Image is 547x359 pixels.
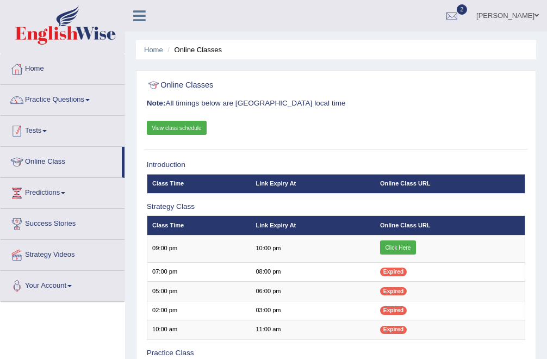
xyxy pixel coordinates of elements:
td: 06:00 pm [251,282,375,301]
span: Expired [380,268,407,276]
td: 11:00 am [251,320,375,339]
span: Expired [380,287,407,295]
a: Predictions [1,178,125,205]
a: Click Here [380,240,416,255]
a: View class schedule [147,121,207,135]
h2: Online Classes [147,78,382,92]
span: 2 [457,4,468,15]
td: 10:00 am [147,320,251,339]
a: Online Class [1,147,122,174]
h3: Introduction [147,161,526,169]
a: Tests [1,116,125,143]
span: Expired [380,326,407,334]
th: Class Time [147,174,251,193]
th: Online Class URL [375,216,525,235]
td: 07:00 pm [147,262,251,281]
a: Strategy Videos [1,240,125,267]
li: Online Classes [165,45,222,55]
th: Online Class URL [375,174,525,193]
td: 05:00 pm [147,282,251,301]
a: Home [1,54,125,81]
h3: All timings below are [GEOGRAPHIC_DATA] local time [147,100,526,108]
span: Expired [380,306,407,314]
a: Success Stories [1,209,125,236]
td: 10:00 pm [251,235,375,262]
a: Your Account [1,271,125,298]
td: 03:00 pm [251,301,375,320]
th: Class Time [147,216,251,235]
a: Practice Questions [1,85,125,112]
td: 02:00 pm [147,301,251,320]
h3: Strategy Class [147,203,526,211]
th: Link Expiry At [251,174,375,193]
th: Link Expiry At [251,216,375,235]
a: Home [144,46,163,54]
b: Note: [147,99,166,107]
h3: Practice Class [147,349,526,357]
td: 09:00 pm [147,235,251,262]
td: 08:00 pm [251,262,375,281]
